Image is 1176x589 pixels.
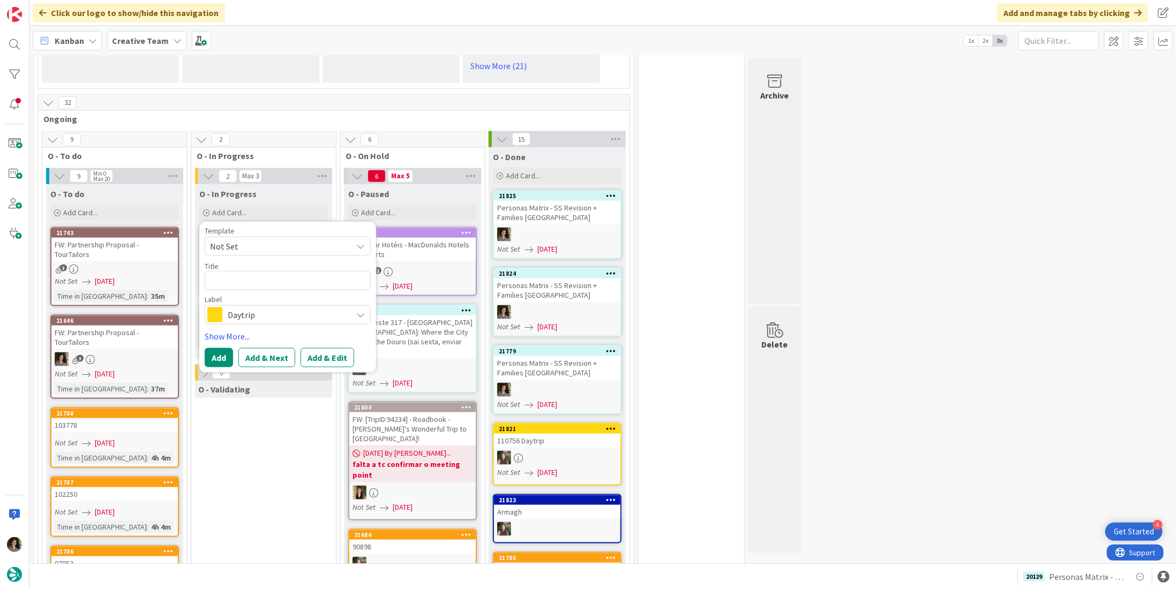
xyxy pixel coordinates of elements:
[51,418,178,432] div: 103778
[494,553,620,577] div: 2178596989
[467,57,596,74] a: Show More (21)
[197,150,323,161] span: O - In Progress
[33,3,225,22] div: Click our logo to show/hide this navigation
[494,424,620,434] div: 21821
[205,296,222,303] span: Label
[56,229,178,237] div: 21743
[349,306,476,315] div: 21664
[493,152,526,162] span: O - Done
[361,208,395,217] span: Add Card...
[219,170,237,183] span: 2
[493,494,621,543] a: 21823ArmaghIG
[77,355,84,362] span: 3
[51,228,178,261] div: 21743FW: Partnership Proposal - TourTailors
[51,487,178,501] div: 102250
[494,451,620,465] div: IG
[95,507,115,518] span: [DATE]
[353,486,366,500] img: SP
[497,305,511,319] img: MS
[348,188,389,199] span: O - Paused
[51,238,178,261] div: FW: Partnership Proposal - TourTailors
[58,96,77,109] span: 32
[762,338,788,351] div: Delete
[497,228,511,241] img: MS
[368,170,386,183] span: 6
[212,366,230,379] span: 0
[63,133,81,146] span: 9
[212,133,230,146] span: 2
[978,35,993,46] span: 2x
[70,170,88,183] span: 9
[55,34,84,47] span: Kanban
[55,452,147,464] div: Time in [GEOGRAPHIC_DATA]
[51,409,178,418] div: 21788
[210,239,344,253] span: Not Set
[493,268,621,337] a: 21824Personas Matrix - SS Revision + Families [GEOGRAPHIC_DATA]MSNot Set[DATE]
[354,307,476,314] div: 21664
[494,434,620,448] div: 110756 Daytrip
[354,404,476,411] div: 21804
[1023,572,1045,582] div: 20129
[997,3,1148,22] div: Add and manage tabs by clicking
[761,89,789,102] div: Archive
[494,228,620,241] div: MS
[50,315,179,399] a: 21646FW: Partnership Proposal - TourTailorsMSNot Set[DATE]Time in [GEOGRAPHIC_DATA]:37m
[494,495,620,519] div: 21823Armagh
[349,361,476,375] div: MC
[148,290,168,302] div: 35m
[374,267,381,274] span: 1
[349,403,476,445] div: 21804FW: [TripID:94234] - Roadbook - [PERSON_NAME]'s Wonderful Trip to [GEOGRAPHIC_DATA]!
[494,553,620,563] div: 21785
[493,190,621,259] a: 21825Personas Matrix - SS Revision + Families [GEOGRAPHIC_DATA]MSNot Set[DATE]
[354,531,476,539] div: 21684
[349,486,476,500] div: SP
[349,238,476,261] div: FW: Criar Hotéis - MacDonalds Hotels & Resorts
[95,276,115,287] span: [DATE]
[349,228,476,261] div: 21819FW: Criar Hotéis - MacDonalds Hotels & Resorts
[55,383,147,395] div: Time in [GEOGRAPHIC_DATA]
[348,305,477,393] a: 21664Envio teste 317 - [GEOGRAPHIC_DATA] [GEOGRAPHIC_DATA]: Where the City Meets the Douro (sai s...
[494,269,620,278] div: 21824
[349,403,476,412] div: 21804
[95,437,115,449] span: [DATE]
[537,244,557,255] span: [DATE]
[56,410,178,417] div: 21788
[494,495,620,505] div: 21823
[56,317,178,324] div: 21646
[964,35,978,46] span: 1x
[497,322,520,331] i: Not Set
[499,270,620,277] div: 21824
[497,522,511,536] img: IG
[349,265,476,278] div: SP
[993,35,1007,46] span: 3x
[499,554,620,562] div: 21785
[361,133,379,146] span: 6
[228,307,347,322] span: Daytrip
[349,306,476,358] div: 21664Envio teste 317 - [GEOGRAPHIC_DATA] [GEOGRAPHIC_DATA]: Where the City Meets the Douro (sai s...
[148,521,174,533] div: 4h 4m
[205,261,219,271] label: Title
[1105,523,1163,541] div: Open Get Started checklist, remaining modules: 4
[50,477,179,537] a: 21787102250Not Set[DATE]Time in [GEOGRAPHIC_DATA]:4h 4m
[51,326,178,349] div: FW: Partnership Proposal - TourTailors
[55,369,78,379] i: Not Set
[7,567,22,582] img: avatar
[23,2,49,14] span: Support
[55,290,147,302] div: Time in [GEOGRAPHIC_DATA]
[499,348,620,355] div: 21779
[199,188,257,199] span: O - In Progress
[301,348,354,367] button: Add & Edit
[147,383,148,395] span: :
[198,384,250,395] span: O - Validating
[349,530,476,554] div: 2168490898
[349,315,476,358] div: Envio teste 317 - [GEOGRAPHIC_DATA] [GEOGRAPHIC_DATA]: Where the City Meets the Douro (sai sexta,...
[147,452,148,464] span: :
[499,192,620,200] div: 21825
[494,505,620,519] div: Armagh
[349,557,476,571] div: IG
[499,496,620,504] div: 21823
[50,227,179,306] a: 21743FW: Partnership Proposal - TourTailorsNot Set[DATE]Time in [GEOGRAPHIC_DATA]:35m
[349,540,476,554] div: 90898
[537,467,557,478] span: [DATE]
[147,521,148,533] span: :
